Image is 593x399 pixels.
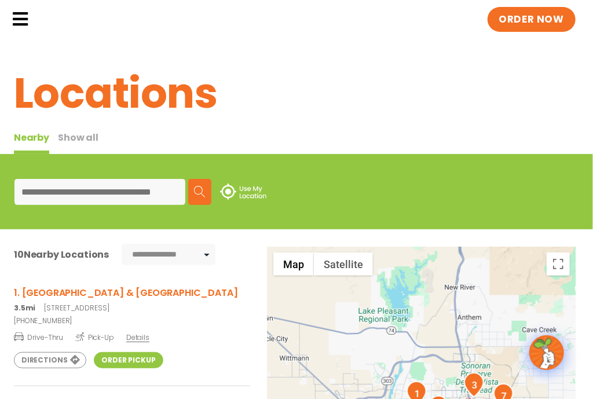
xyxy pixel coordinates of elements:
[41,8,214,31] img: Header logo
[75,331,114,343] span: Pick-Up
[547,252,570,276] button: Toggle fullscreen view
[314,252,373,276] button: Show satellite imagery
[194,186,206,197] img: search.svg
[273,252,314,276] button: Show street map
[58,130,98,154] button: Show all
[14,247,109,262] div: Nearby Locations
[14,303,250,313] p: [STREET_ADDRESS]
[499,13,564,27] span: ORDER NOW
[14,62,579,125] h1: Locations
[14,303,35,313] strong: 3.5mi
[14,352,86,368] a: Directions
[14,130,49,154] div: Nearby
[14,316,250,326] a: [PHONE_NUMBER]
[14,130,107,154] div: Tabbed content
[126,332,149,342] span: Details
[14,328,250,343] a: Drive-Thru Pick-Up Details
[14,285,250,313] a: 1. [GEOGRAPHIC_DATA] & [GEOGRAPHIC_DATA] 3.5mi[STREET_ADDRESS]
[14,331,63,343] span: Drive-Thru
[220,184,266,200] img: use-location.svg
[14,248,24,261] span: 10
[14,285,250,300] h3: 1. [GEOGRAPHIC_DATA] & [GEOGRAPHIC_DATA]
[464,372,484,397] div: 3
[94,352,163,368] a: Order Pickup
[530,336,563,369] img: wpChatIcon
[488,7,576,32] a: ORDER NOW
